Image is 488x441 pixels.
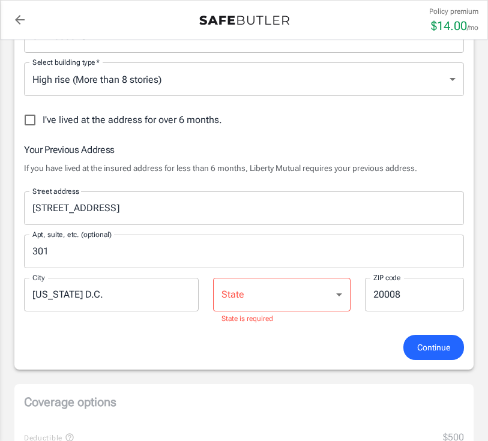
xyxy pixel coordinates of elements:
button: Continue [403,335,464,361]
h6: Your Previous Address [24,142,464,157]
span: I've lived at the address for over 6 months. [43,113,222,127]
p: If you have lived at the insured address for less than 6 months, Liberty Mutual requires your pre... [24,162,464,174]
a: back to quotes [8,8,32,32]
label: Street address [32,186,79,196]
span: $ 14.00 [431,19,467,33]
div: High rise (More than 8 stories) [24,62,464,96]
label: Apt, suite, etc. (optional) [32,229,112,239]
img: Back to quotes [199,16,289,25]
p: Policy premium [429,6,478,17]
p: State is required [221,313,342,325]
label: ZIP code [373,272,401,283]
span: Continue [417,340,450,355]
p: /mo [467,22,478,33]
label: City [32,272,44,283]
label: Select building type [32,57,100,67]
